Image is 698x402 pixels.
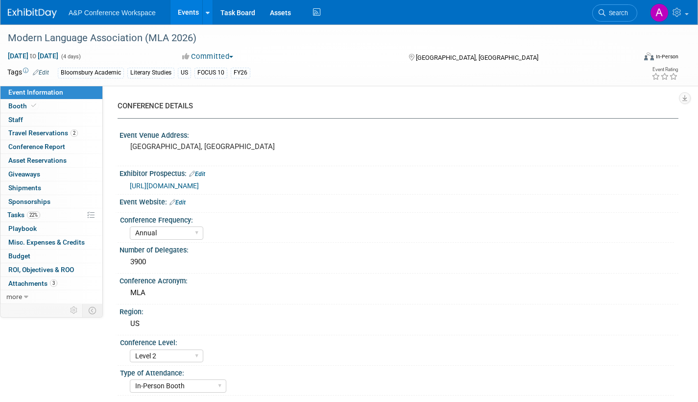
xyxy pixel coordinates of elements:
span: 22% [27,211,40,219]
i: Booth reservation complete [31,103,36,108]
a: Budget [0,250,102,263]
span: Travel Reservations [8,129,78,137]
div: Conference Level: [120,335,674,348]
div: US [127,316,671,331]
a: Playbook [0,222,102,235]
span: Giveaways [8,170,40,178]
a: Edit [189,171,205,177]
div: CONFERENCE DETAILS [118,101,671,111]
img: Format-Inperson.png [644,52,654,60]
a: Travel Reservations2 [0,126,102,140]
span: [DATE] [DATE] [7,51,59,60]
span: Shipments [8,184,41,192]
a: [URL][DOMAIN_NAME] [130,182,199,190]
span: Playbook [8,225,37,232]
span: Tasks [7,211,40,219]
div: In-Person [655,53,678,60]
div: Conference Frequency: [120,213,674,225]
td: Toggle Event Tabs [83,304,103,317]
span: Conference Report [8,143,65,151]
a: Giveaways [0,168,102,181]
span: Misc. Expenses & Credits [8,238,85,246]
a: Asset Reservations [0,154,102,167]
div: Event Venue Address: [120,128,678,140]
div: Event Format [579,51,678,66]
span: 3 [50,279,57,287]
span: Event Information [8,88,63,96]
div: Number of Delegates: [120,243,678,255]
a: Edit [33,69,49,76]
div: Exhibitor Prospectus: [120,166,678,179]
a: Tasks22% [0,208,102,222]
span: Staff [8,116,23,124]
a: Shipments [0,181,102,195]
button: Committed [179,51,237,62]
a: ROI, Objectives & ROO [0,263,102,276]
span: [GEOGRAPHIC_DATA], [GEOGRAPHIC_DATA] [416,54,538,61]
div: Event Website: [120,195,678,207]
span: more [6,293,22,301]
span: Sponsorships [8,198,50,205]
span: Asset Reservations [8,156,67,164]
span: 2 [71,129,78,137]
div: Type of Attendance: [120,366,674,378]
td: Tags [7,67,49,78]
div: MLA [127,285,671,301]
div: Bloomsbury Academic [58,68,124,78]
td: Personalize Event Tab Strip [66,304,83,317]
span: Search [605,9,628,17]
img: ExhibitDay [8,8,57,18]
a: Event Information [0,86,102,99]
span: (4 days) [60,53,81,60]
a: Search [592,4,637,22]
div: Literary Studies [127,68,174,78]
a: Edit [169,199,186,206]
div: US [178,68,191,78]
div: FY26 [231,68,250,78]
div: Event Rating [651,67,678,72]
span: to [28,52,38,60]
pre: [GEOGRAPHIC_DATA], [GEOGRAPHIC_DATA] [130,142,341,151]
a: Conference Report [0,140,102,153]
span: Attachments [8,279,57,287]
a: Booth [0,100,102,113]
span: Budget [8,252,30,260]
div: Modern Language Association (MLA 2026) [4,29,621,47]
span: Booth [8,102,38,110]
a: Misc. Expenses & Credits [0,236,102,249]
a: more [0,290,102,303]
a: Staff [0,113,102,126]
div: Conference Acronym: [120,274,678,286]
span: ROI, Objectives & ROO [8,266,74,274]
span: A&P Conference Workspace [69,9,156,17]
div: 3900 [127,254,671,270]
a: Attachments3 [0,277,102,290]
div: Region: [120,304,678,317]
div: FOCUS 10 [194,68,227,78]
a: Sponsorships [0,195,102,208]
img: Amanda Oney [650,3,669,22]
